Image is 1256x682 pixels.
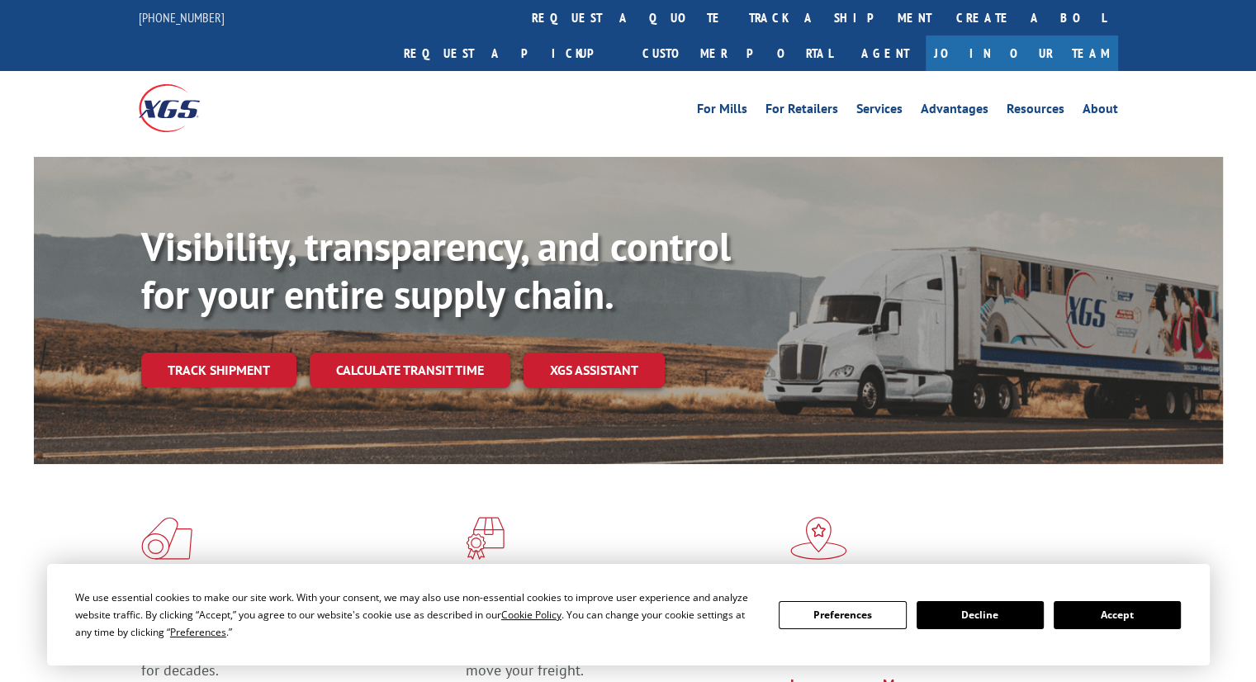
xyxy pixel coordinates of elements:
[697,102,747,121] a: For Mills
[917,601,1044,629] button: Decline
[1083,102,1118,121] a: About
[1007,102,1064,121] a: Resources
[141,621,453,680] span: As an industry carrier of choice, XGS has brought innovation and dedication to flooring logistics...
[141,517,192,560] img: xgs-icon-total-supply-chain-intelligence-red
[141,220,731,320] b: Visibility, transparency, and control for your entire supply chain.
[501,608,562,622] span: Cookie Policy
[845,36,926,71] a: Agent
[630,36,845,71] a: Customer Portal
[524,353,665,388] a: XGS ASSISTANT
[1054,601,1181,629] button: Accept
[921,102,988,121] a: Advantages
[170,625,226,639] span: Preferences
[139,9,225,26] a: [PHONE_NUMBER]
[856,102,903,121] a: Services
[75,589,759,641] div: We use essential cookies to make our site work. With your consent, we may also use non-essential ...
[926,36,1118,71] a: Join Our Team
[47,564,1210,665] div: Cookie Consent Prompt
[790,517,847,560] img: xgs-icon-flagship-distribution-model-red
[141,353,296,387] a: Track shipment
[310,353,510,388] a: Calculate transit time
[765,102,838,121] a: For Retailers
[391,36,630,71] a: Request a pickup
[466,517,505,560] img: xgs-icon-focused-on-flooring-red
[779,601,906,629] button: Preferences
